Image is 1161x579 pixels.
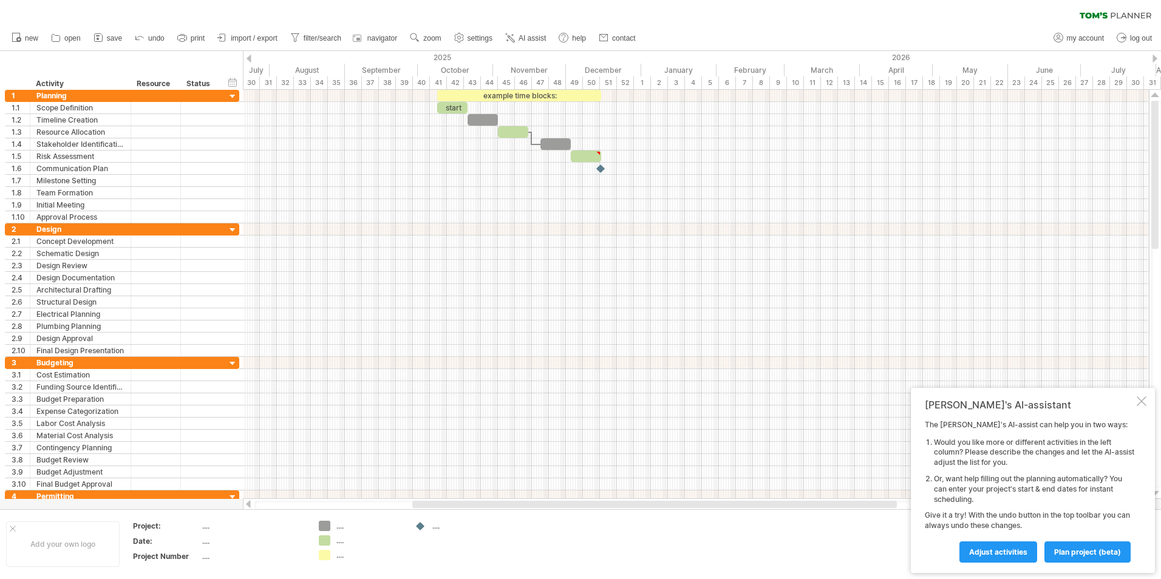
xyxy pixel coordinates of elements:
[418,64,493,76] div: October 2025
[447,76,464,89] div: 42
[464,76,481,89] div: 43
[572,34,586,42] span: help
[407,30,444,46] a: zoom
[437,102,468,113] div: start
[787,76,804,89] div: 10
[957,76,974,89] div: 20
[906,76,923,89] div: 17
[717,64,785,76] div: February 2026
[719,76,736,89] div: 6
[12,102,30,113] div: 1.1
[36,442,124,453] div: Contingency Planning
[596,30,639,46] a: contact
[36,223,124,235] div: Design
[174,30,208,46] a: print
[107,34,122,42] span: save
[1093,76,1110,89] div: 28
[36,235,124,247] div: Concept Development
[12,442,30,453] div: 3.7
[36,454,124,466] div: Budget Review
[270,64,345,76] div: August 2025
[36,187,124,198] div: Team Formation
[243,76,260,89] div: 30
[12,430,30,441] div: 3.6
[362,76,379,89] div: 37
[925,420,1134,562] div: The [PERSON_NAME]'s AI-assist can help you in two ways: Give it a try! With the undo button in th...
[1144,76,1161,89] div: 31
[12,393,30,405] div: 3.3
[36,163,124,174] div: Communication Plan
[12,235,30,247] div: 2.1
[600,76,617,89] div: 51
[1044,541,1131,563] a: plan project (beta)
[277,76,294,89] div: 32
[612,34,636,42] span: contact
[294,76,311,89] div: 33
[12,90,30,101] div: 1
[12,418,30,429] div: 3.5
[1042,76,1059,89] div: 25
[1067,34,1104,42] span: my account
[736,76,753,89] div: 7
[413,76,430,89] div: 40
[515,76,532,89] div: 46
[12,260,30,271] div: 2.3
[351,30,401,46] a: navigator
[12,151,30,162] div: 1.5
[702,76,719,89] div: 5
[231,34,277,42] span: import / export
[12,320,30,332] div: 2.8
[336,521,403,531] div: ....
[838,76,855,89] div: 13
[651,76,668,89] div: 2
[502,30,550,46] a: AI assist
[36,211,124,223] div: Approval Process
[1076,76,1093,89] div: 27
[36,418,124,429] div: Labor Cost Analysis
[855,76,872,89] div: 14
[12,308,30,320] div: 2.7
[133,536,200,546] div: Date:
[36,102,124,113] div: Scope Definition
[132,30,168,46] a: undo
[991,76,1008,89] div: 22
[148,34,165,42] span: undo
[1054,547,1121,557] span: plan project (beta)
[36,151,124,162] div: Risk Assessment
[1081,64,1156,76] div: July 2026
[12,296,30,308] div: 2.6
[933,64,1008,76] div: May 2026
[12,163,30,174] div: 1.6
[1127,76,1144,89] div: 30
[12,138,30,150] div: 1.4
[36,490,124,502] div: Permitting
[12,175,30,186] div: 1.7
[36,199,124,211] div: Initial Meeting
[345,76,362,89] div: 36
[498,76,515,89] div: 45
[566,76,583,89] div: 49
[1008,64,1081,76] div: June 2026
[519,34,546,42] span: AI assist
[872,76,889,89] div: 15
[770,76,787,89] div: 9
[36,308,124,320] div: Electrical Planning
[12,466,30,478] div: 3.9
[36,333,124,344] div: Design Approval
[925,399,1134,411] div: [PERSON_NAME]'s AI-assistant
[25,34,38,42] span: new
[137,78,174,90] div: Resource
[959,541,1037,563] a: Adjust activities
[1110,76,1127,89] div: 29
[12,187,30,198] div: 1.8
[48,30,84,46] a: open
[12,199,30,211] div: 1.9
[345,64,418,76] div: September 2025
[1050,30,1108,46] a: my account
[186,78,213,90] div: Status
[367,34,397,42] span: navigator
[1025,76,1042,89] div: 24
[12,126,30,138] div: 1.3
[12,114,30,126] div: 1.2
[821,76,838,89] div: 12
